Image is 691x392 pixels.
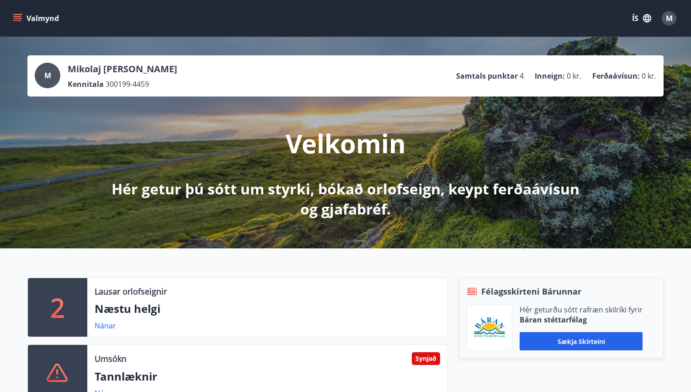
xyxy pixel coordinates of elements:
p: Samtals punktar [456,71,518,81]
button: menu [11,10,63,27]
p: Inneign : [535,71,565,81]
p: 2 [50,290,65,325]
p: Báran stéttarfélag [520,315,643,325]
button: Sækja skírteini [520,332,643,350]
button: ÍS [627,10,656,27]
div: Synjað [412,352,440,365]
p: Tannlæknir [95,369,440,384]
p: Ferðaávísun : [592,71,640,81]
p: Lausar orlofseignir [95,285,167,297]
img: Bz2lGXKH3FXEIQKvoQ8VL0Fr0uCiWgfgA3I6fSs8.png [474,317,505,338]
p: Næstu helgi [95,301,440,317]
span: 300199-4459 [106,79,149,89]
span: M [44,70,51,81]
p: Velkomin [286,126,406,161]
p: Hér geturðu sótt rafræn skilríki fyrir [520,305,643,315]
p: Mikolaj [PERSON_NAME] [68,63,177,75]
span: 0 kr. [642,71,656,81]
span: 0 kr. [567,71,581,81]
a: Nánar [95,321,116,331]
span: M [666,13,673,23]
span: 4 [520,71,524,81]
p: Hér getur þú sótt um styrki, bókað orlofseign, keypt ferðaávísun og gjafabréf. [104,179,587,219]
span: Félagsskírteni Bárunnar [481,285,581,297]
button: M [658,7,680,29]
p: Kennitala [68,79,104,89]
p: Umsókn [95,353,127,365]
